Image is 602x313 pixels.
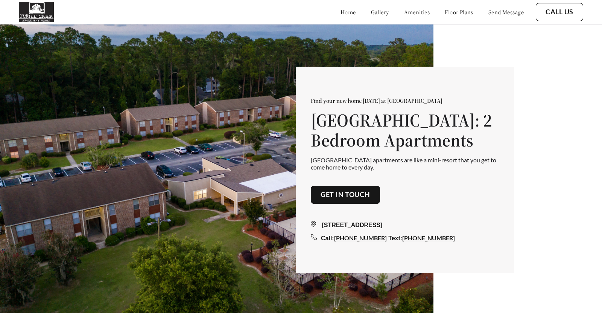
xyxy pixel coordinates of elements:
[321,191,370,199] a: Get in touch
[311,156,499,171] p: [GEOGRAPHIC_DATA] apartments are like a mini-resort that you get to come home to every day.
[321,235,334,241] span: Call:
[311,111,499,151] h1: [GEOGRAPHIC_DATA]: 2 Bedroom Apartments
[334,234,387,241] a: [PHONE_NUMBER]
[445,8,473,16] a: floor plans
[311,186,380,204] button: Get in touch
[488,8,524,16] a: send message
[311,221,499,230] div: [STREET_ADDRESS]
[371,8,389,16] a: gallery
[311,97,499,105] p: Find your new home [DATE] at [GEOGRAPHIC_DATA]
[19,2,54,22] img: turtle_creek_logo.png
[536,3,583,21] button: Call Us
[388,235,402,241] span: Text:
[402,234,455,241] a: [PHONE_NUMBER]
[341,8,356,16] a: home
[546,8,573,16] a: Call Us
[404,8,430,16] a: amenities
